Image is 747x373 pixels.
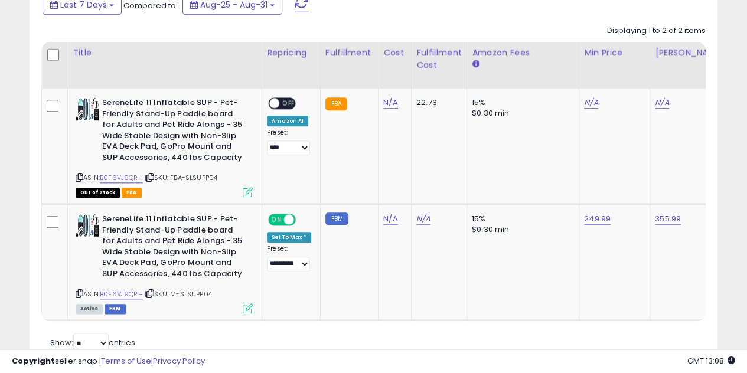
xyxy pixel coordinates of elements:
[383,47,406,59] div: Cost
[584,47,645,59] div: Min Price
[655,97,669,109] a: N/A
[325,47,373,59] div: Fulfillment
[145,289,212,299] span: | SKU: M-SLSUPP04
[383,97,397,109] a: N/A
[472,47,574,59] div: Amazon Fees
[472,214,570,224] div: 15%
[100,289,143,299] a: B0F6VJ9QRH
[472,108,570,119] div: $0.30 min
[584,213,611,225] a: 249.99
[294,215,313,225] span: OFF
[50,337,135,348] span: Show: entries
[102,214,246,282] b: SereneLife 11 Inflatable SUP - Pet-Friendly Stand-Up Paddle board for Adults and Pet Ride Alongs ...
[76,214,99,237] img: 51bUCrOz98L._SL40_.jpg
[267,47,315,59] div: Repricing
[325,97,347,110] small: FBA
[76,97,99,121] img: 51bUCrOz98L._SL40_.jpg
[12,356,205,367] div: seller snap | |
[655,213,681,225] a: 355.99
[76,188,120,198] span: All listings that are currently out of stock and unavailable for purchase on Amazon
[73,47,257,59] div: Title
[472,224,570,235] div: $0.30 min
[472,97,570,108] div: 15%
[122,188,142,198] span: FBA
[584,97,598,109] a: N/A
[153,355,205,367] a: Privacy Policy
[76,214,253,312] div: ASIN:
[145,173,217,182] span: | SKU: FBA-SLSUPP04
[267,232,311,243] div: Set To Max *
[76,304,103,314] span: All listings currently available for purchase on Amazon
[76,97,253,196] div: ASIN:
[655,47,725,59] div: [PERSON_NAME]
[607,25,706,37] div: Displaying 1 to 2 of 2 items
[383,213,397,225] a: N/A
[267,116,308,126] div: Amazon AI
[269,215,284,225] span: ON
[100,173,143,183] a: B0F6VJ9QRH
[102,97,246,166] b: SereneLife 11 Inflatable SUP - Pet-Friendly Stand-Up Paddle board for Adults and Pet Ride Alongs ...
[325,212,348,225] small: FBM
[267,129,311,155] div: Preset:
[101,355,151,367] a: Terms of Use
[416,213,430,225] a: N/A
[687,355,735,367] span: 2025-09-8 13:08 GMT
[416,47,462,71] div: Fulfillment Cost
[416,97,458,108] div: 22.73
[12,355,55,367] strong: Copyright
[472,59,479,70] small: Amazon Fees.
[267,245,311,271] div: Preset:
[105,304,126,314] span: FBM
[279,99,298,109] span: OFF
